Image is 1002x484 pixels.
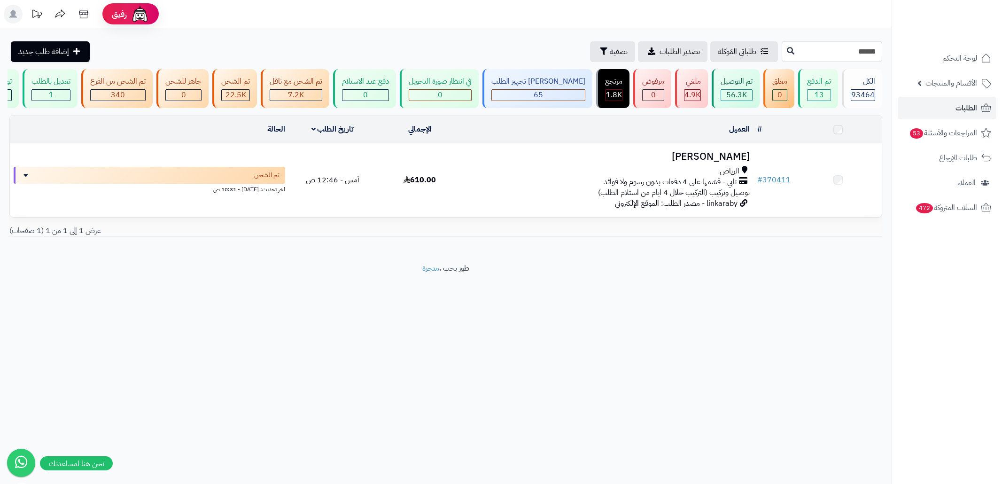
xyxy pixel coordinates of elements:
div: 7223 [270,90,322,101]
span: 610.00 [404,174,436,186]
div: تم الشحن [221,76,250,87]
span: لوحة التحكم [942,52,977,65]
span: 1.8K [606,89,622,101]
div: 0 [773,90,787,101]
span: 65 [534,89,543,101]
div: الكل [851,76,875,87]
div: تعديل بالطلب [31,76,70,87]
div: [PERSON_NAME] تجهيز الطلب [491,76,585,87]
a: متجرة [422,263,439,274]
a: تاريخ الطلب [311,124,354,135]
span: الأقسام والمنتجات [925,77,977,90]
div: 0 [409,90,471,101]
span: طلباتي المُوكلة [718,46,756,57]
span: 0 [651,89,656,101]
span: 0 [181,89,186,101]
span: 93464 [851,89,875,101]
div: عرض 1 إلى 1 من 1 (1 صفحات) [2,226,446,236]
div: تم الشحن من الفرع [90,76,146,87]
a: مرفوض 0 [631,69,673,108]
span: طلبات الإرجاع [939,151,977,164]
span: 340 [111,89,125,101]
img: ai-face.png [131,5,149,23]
span: أمس - 12:46 ص [306,174,359,186]
span: 4.9K [684,89,700,101]
span: السلات المتروكة [915,201,977,214]
span: 0 [438,89,443,101]
a: # [757,124,762,135]
a: تحديثات المنصة [25,5,48,26]
a: تم الشحن 22.5K [210,69,259,108]
a: دفع عند الاستلام 0 [331,69,398,108]
div: تم الشحن مع ناقل [270,76,322,87]
div: معلق [772,76,787,87]
div: 0 [643,90,664,101]
div: تم الدفع [807,76,831,87]
span: 56.3K [726,89,747,101]
h3: [PERSON_NAME] [467,151,750,162]
button: تصفية [590,41,635,62]
div: دفع عند الاستلام [342,76,389,87]
a: [PERSON_NAME] تجهيز الطلب 65 [481,69,594,108]
div: 0 [342,90,388,101]
a: إضافة طلب جديد [11,41,90,62]
a: مرتجع 1.8K [594,69,631,108]
a: جاهز للشحن 0 [155,69,210,108]
span: رفيق [112,8,127,20]
span: 13 [815,89,824,101]
div: 340 [91,90,145,101]
a: المراجعات والأسئلة53 [898,122,996,144]
div: تم التوصيل [721,76,753,87]
div: 65 [492,90,585,101]
a: لوحة التحكم [898,47,996,70]
a: الكل93464 [840,69,884,108]
span: 0 [777,89,782,101]
a: طلبات الإرجاع [898,147,996,169]
div: مرفوض [642,76,664,87]
div: 56251 [721,90,752,101]
a: الإجمالي [408,124,432,135]
div: جاهز للشحن [165,76,202,87]
span: 7.2K [288,89,304,101]
span: 22.5K [225,89,246,101]
a: السلات المتروكة472 [898,196,996,219]
a: تم التوصيل 56.3K [710,69,761,108]
a: تم الشحن من الفرع 340 [79,69,155,108]
span: linkaraby - مصدر الطلب: الموقع الإلكتروني [615,198,738,209]
a: معلق 0 [761,69,796,108]
span: الرياض [720,166,739,177]
a: طلباتي المُوكلة [710,41,778,62]
a: ملغي 4.9K [673,69,710,108]
div: في انتظار صورة التحويل [409,76,472,87]
div: اخر تحديث: [DATE] - 10:31 ص [14,184,285,194]
div: 1 [32,90,70,101]
span: المراجعات والأسئلة [909,126,977,140]
span: 53 [910,128,923,139]
span: تابي - قسّمها على 4 دفعات بدون رسوم ولا فوائد [604,177,737,187]
a: تم الدفع 13 [796,69,840,108]
span: تصفية [610,46,628,57]
div: 1785 [606,90,622,101]
div: مرتجع [605,76,622,87]
div: 4939 [684,90,700,101]
span: 0 [363,89,368,101]
a: الطلبات [898,97,996,119]
span: # [757,174,762,186]
span: تم الشحن [254,171,280,180]
a: العملاء [898,172,996,194]
span: الطلبات [955,101,977,115]
a: العميل [729,124,750,135]
span: تصدير الطلبات [660,46,700,57]
div: 22503 [222,90,249,101]
div: 0 [166,90,201,101]
span: 1 [49,89,54,101]
a: تصدير الطلبات [638,41,707,62]
a: الحالة [267,124,285,135]
div: 13 [808,90,831,101]
span: العملاء [957,176,976,189]
a: في انتظار صورة التحويل 0 [398,69,481,108]
span: توصيل وتركيب (التركيب خلال 4 ايام من استلام الطلب) [598,187,750,198]
span: إضافة طلب جديد [18,46,69,57]
a: تم الشحن مع ناقل 7.2K [259,69,331,108]
a: تعديل بالطلب 1 [21,69,79,108]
